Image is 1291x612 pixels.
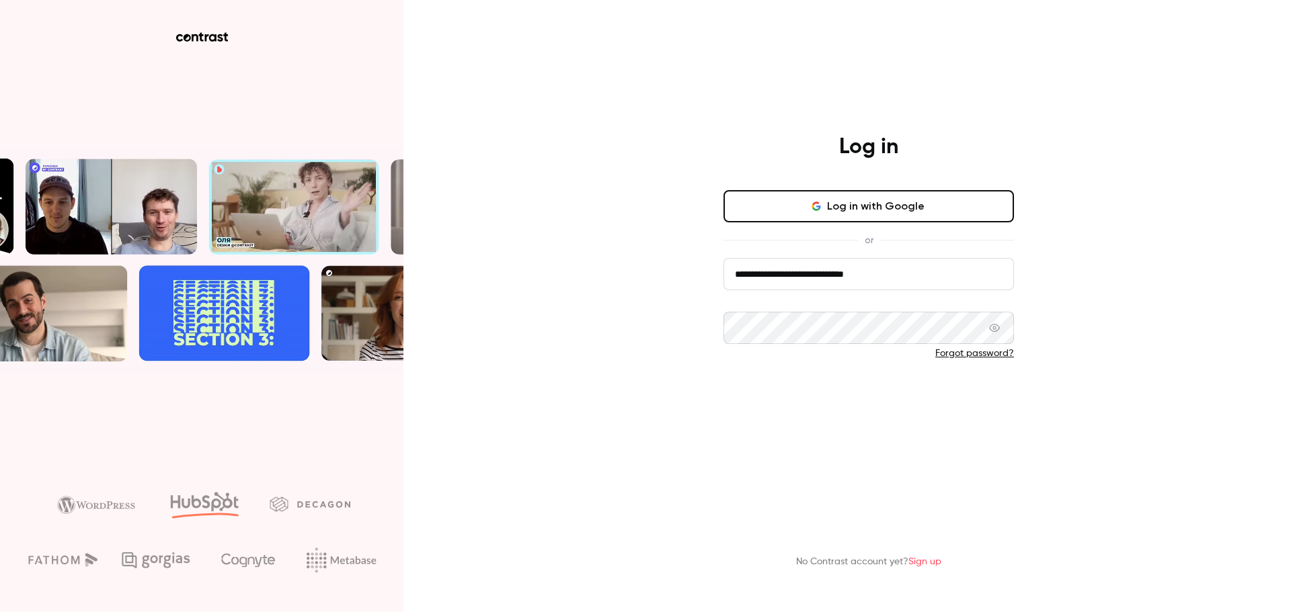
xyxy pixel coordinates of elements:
button: Log in [723,382,1014,414]
p: No Contrast account yet? [796,555,941,569]
h4: Log in [839,134,898,161]
button: Log in with Google [723,190,1014,222]
img: decagon [270,496,350,511]
span: or [858,233,880,247]
a: Forgot password? [935,349,1014,358]
a: Sign up [908,557,941,566]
